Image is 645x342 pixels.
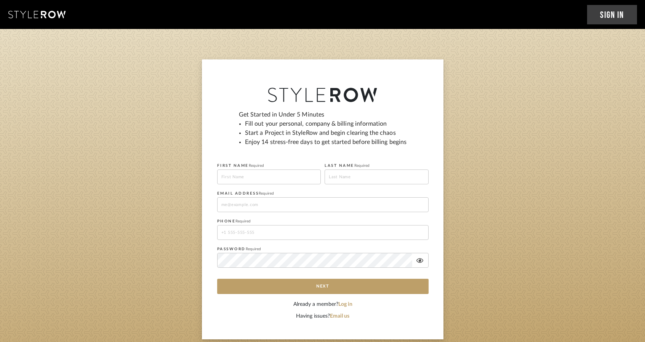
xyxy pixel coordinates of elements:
span: Required [354,164,370,168]
input: me@example.com [217,197,429,212]
input: First Name [217,169,321,184]
li: Fill out your personal, company & billing information [245,119,407,128]
div: Having issues? [217,312,429,320]
input: Last Name [325,169,429,184]
a: Sign In [587,5,637,24]
label: PASSWORD [217,247,261,251]
span: Required [259,192,274,195]
button: Log in [338,300,352,308]
div: Get Started in Under 5 Minutes [239,110,407,153]
li: Enjoy 14 stress-free days to get started before billing begins [245,137,407,147]
label: LAST NAME [325,163,370,168]
span: Required [235,219,251,223]
div: Already a member? [217,300,429,308]
label: PHONE [217,219,251,224]
a: Email us [330,313,349,319]
label: EMAIL ADDRESS [217,191,274,196]
li: Start a Project in StyleRow and begin clearing the chaos [245,128,407,137]
span: Required [246,247,261,251]
span: Required [249,164,264,168]
input: +1 555-555-555 [217,225,429,240]
label: FIRST NAME [217,163,264,168]
button: Next [217,279,429,294]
